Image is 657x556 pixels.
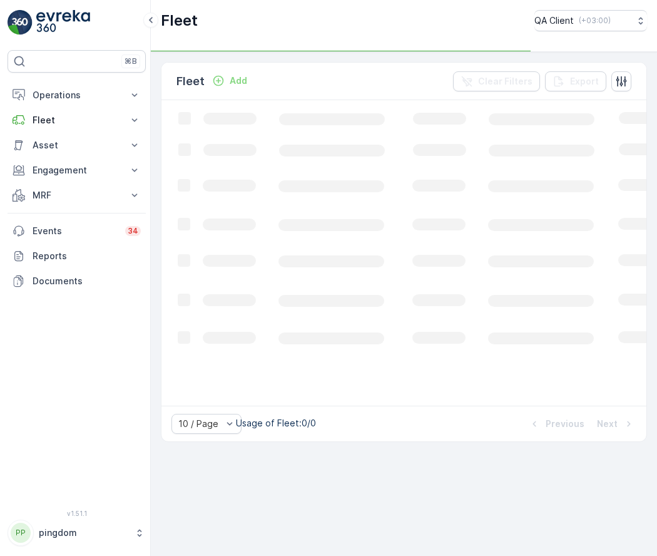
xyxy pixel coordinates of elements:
[207,73,252,88] button: Add
[527,416,586,431] button: Previous
[8,244,146,269] a: Reports
[8,520,146,546] button: PPpingdom
[534,10,647,31] button: QA Client(+03:00)
[545,71,606,91] button: Export
[8,269,146,294] a: Documents
[534,14,574,27] p: QA Client
[8,10,33,35] img: logo
[596,416,636,431] button: Next
[36,10,90,35] img: logo_light-DOdMpM7g.png
[39,527,128,539] p: pingdom
[597,418,618,430] p: Next
[33,250,141,262] p: Reports
[176,73,205,90] p: Fleet
[8,83,146,108] button: Operations
[33,89,121,101] p: Operations
[453,71,540,91] button: Clear Filters
[125,56,137,66] p: ⌘B
[8,133,146,158] button: Asset
[546,418,584,430] p: Previous
[33,114,121,126] p: Fleet
[33,164,121,177] p: Engagement
[33,139,121,152] p: Asset
[8,183,146,208] button: MRF
[8,158,146,183] button: Engagement
[236,417,316,430] p: Usage of Fleet : 0/0
[33,275,141,287] p: Documents
[579,16,611,26] p: ( +03:00 )
[8,108,146,133] button: Fleet
[33,189,121,202] p: MRF
[570,75,599,88] p: Export
[230,75,247,87] p: Add
[11,523,31,543] div: PP
[478,75,532,88] p: Clear Filters
[8,510,146,517] span: v 1.51.1
[8,219,146,244] a: Events34
[128,226,138,236] p: 34
[161,11,198,31] p: Fleet
[33,225,118,237] p: Events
